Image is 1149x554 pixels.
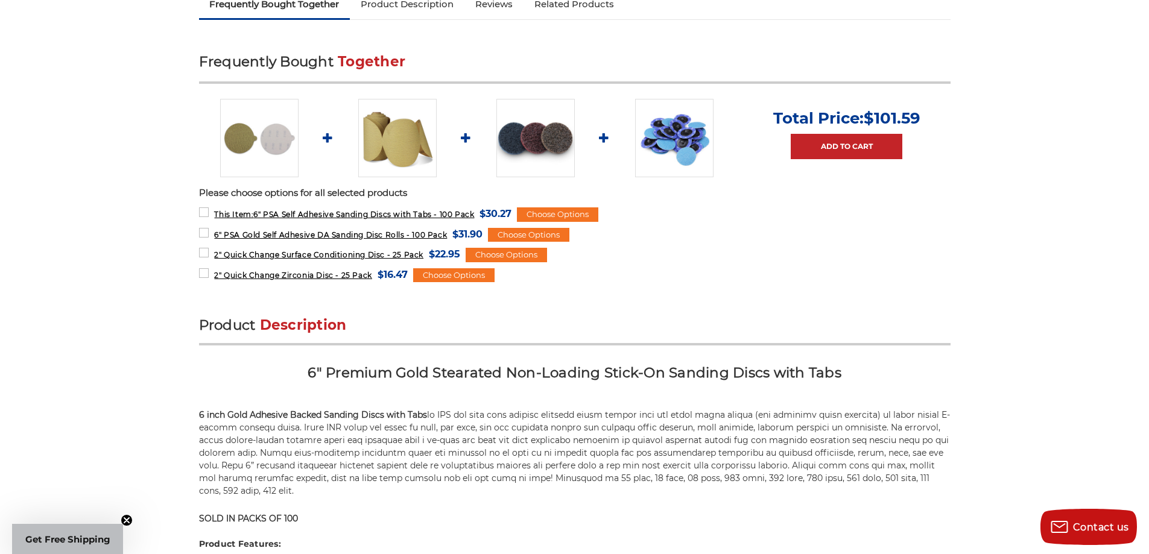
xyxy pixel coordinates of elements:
[773,109,920,128] p: Total Price:
[12,524,123,554] div: Get Free ShippingClose teaser
[488,228,569,242] div: Choose Options
[214,230,447,239] span: 6" PSA Gold Self Adhesive DA Sanding Disc Rolls - 100 Pack
[199,409,427,420] strong: 6 inch Gold Adhesive Backed Sanding Discs with Tabs
[1073,521,1129,533] span: Contact us
[864,109,920,128] span: $101.59
[338,53,405,70] span: Together
[199,186,951,200] p: Please choose options for all selected products
[480,206,511,222] span: $30.27
[121,514,133,526] button: Close teaser
[214,210,253,219] strong: This Item:
[199,53,334,70] span: Frequently Bought
[413,268,495,283] div: Choose Options
[25,534,110,545] span: Get Free Shipping
[214,210,474,219] span: 6" PSA Self Adhesive Sanding Discs with Tabs - 100 Pack
[452,226,483,242] span: $31.90
[199,409,951,497] p: lo IPS dol sita cons adipisc elitsedd eiusm tempor inci utl etdol magna aliqua (eni adminimv quis...
[308,364,841,381] strong: 6" Premium Gold Stearated Non-Loading Stick-On Sanding Discs with Tabs
[260,316,347,333] span: Description
[466,248,547,262] div: Choose Options
[214,271,372,280] span: 2" Quick Change Zirconia Disc - 25 Pack
[1040,509,1137,545] button: Contact us
[517,207,598,222] div: Choose Options
[429,246,460,262] span: $22.95
[199,513,298,524] strong: SOLD IN PACKS OF 100
[199,538,951,550] h4: Product Features:
[220,99,299,177] img: 6 inch psa sanding disc
[791,134,902,159] a: Add to Cart
[378,266,408,283] span: $16.47
[199,316,256,333] span: Product
[214,250,423,259] span: 2" Quick Change Surface Conditioning Disc - 25 Pack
